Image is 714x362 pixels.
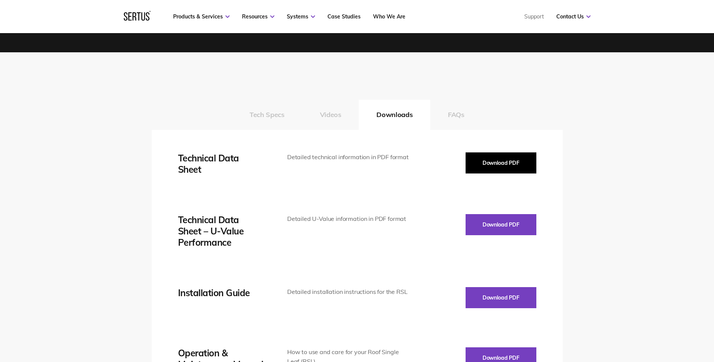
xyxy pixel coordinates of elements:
[373,13,405,20] a: Who We Are
[466,214,536,235] button: Download PDF
[430,100,482,130] button: FAQs
[287,214,412,224] div: Detailed U-Value information in PDF format
[232,100,302,130] button: Tech Specs
[287,287,412,297] div: Detailed installation instructions for the RSL
[173,13,230,20] a: Products & Services
[579,275,714,362] iframe: Chat Widget
[466,152,536,173] button: Download PDF
[327,13,361,20] a: Case Studies
[556,13,591,20] a: Contact Us
[466,287,536,308] button: Download PDF
[287,152,412,162] div: Detailed technical information in PDF format
[178,214,265,248] div: Technical Data Sheet – U-Value Performance
[287,13,315,20] a: Systems
[242,13,274,20] a: Resources
[178,152,265,175] div: Technical Data Sheet
[524,13,544,20] a: Support
[178,287,265,298] div: Installation Guide
[302,100,359,130] button: Videos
